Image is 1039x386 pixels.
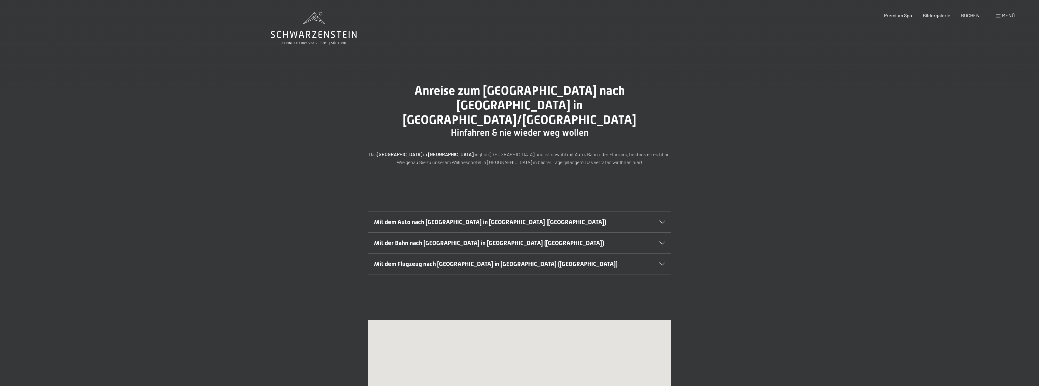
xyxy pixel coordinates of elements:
[451,127,589,138] span: Hinfahren & nie wieder weg wollen
[368,150,671,166] p: Das liegt im [GEOGRAPHIC_DATA] und ist sowohl mit Auto, Bahn oder Flugzeug bestens erreichbar. Wi...
[377,151,474,157] strong: [GEOGRAPHIC_DATA] in [GEOGRAPHIC_DATA]
[884,12,912,18] a: Premium Spa
[374,218,606,226] span: Mit dem Auto nach [GEOGRAPHIC_DATA] in [GEOGRAPHIC_DATA] ([GEOGRAPHIC_DATA])
[374,260,618,268] span: Mit dem Flugzeug nach [GEOGRAPHIC_DATA] in [GEOGRAPHIC_DATA] ([GEOGRAPHIC_DATA])
[1002,12,1015,18] span: Menü
[923,12,950,18] a: Bildergalerie
[961,12,980,18] a: BUCHEN
[403,84,636,127] span: Anreise zum [GEOGRAPHIC_DATA] nach [GEOGRAPHIC_DATA] in [GEOGRAPHIC_DATA]/[GEOGRAPHIC_DATA]
[374,239,604,247] span: Mit der Bahn nach [GEOGRAPHIC_DATA] in [GEOGRAPHIC_DATA] ([GEOGRAPHIC_DATA])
